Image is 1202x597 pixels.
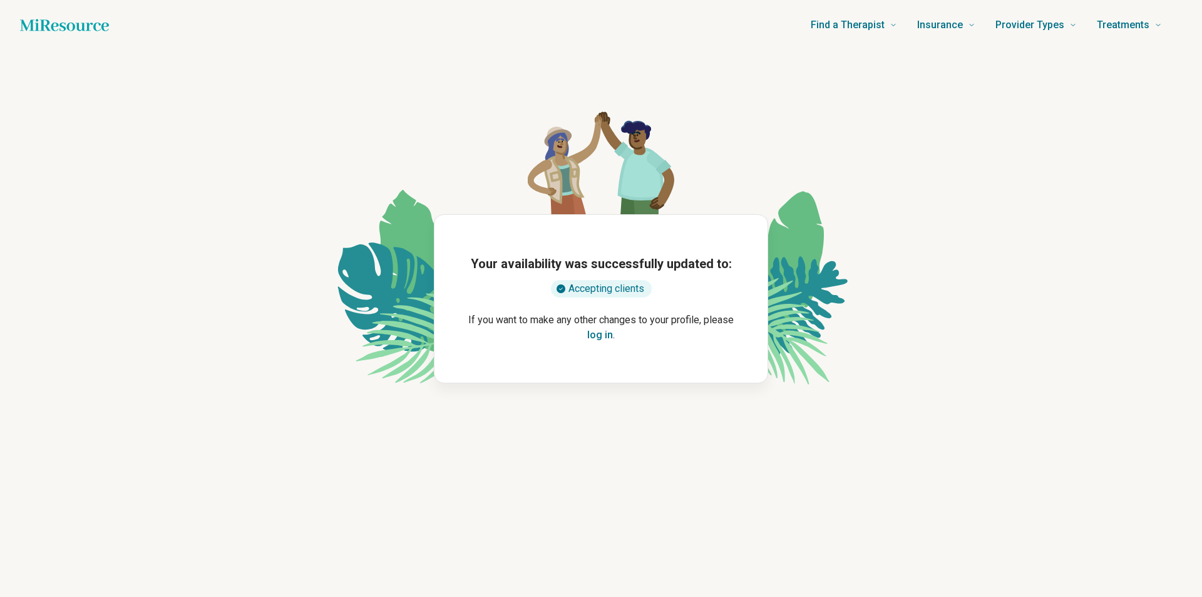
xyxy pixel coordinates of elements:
span: Insurance [917,16,963,34]
a: Home page [20,13,109,38]
span: Find a Therapist [811,16,885,34]
p: If you want to make any other changes to your profile, please . [455,313,747,343]
div: Accepting clients [551,280,652,298]
h1: Your availability was successfully updated to: [471,255,732,273]
span: Treatments [1097,16,1149,34]
button: log in [587,328,613,343]
span: Provider Types [995,16,1064,34]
